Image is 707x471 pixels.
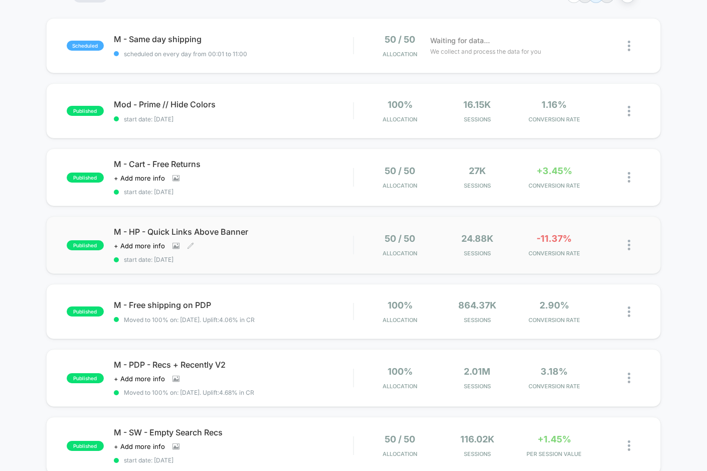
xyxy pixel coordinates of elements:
span: Allocation [383,317,417,324]
span: scheduled on every day from 00:01 to 11:00 [114,50,353,58]
span: 3.18% [541,366,568,377]
span: 2.90% [540,300,569,310]
span: + Add more info [114,242,165,250]
span: 2.01M [464,366,490,377]
span: 116.02k [460,434,494,444]
span: Allocation [383,116,417,123]
span: Allocation [383,450,417,457]
span: Moved to 100% on: [DATE] . Uplift: 4.06% in CR [124,316,255,324]
span: 50 / 50 [385,233,415,244]
span: 1.16% [542,99,567,110]
span: 50 / 50 [385,434,415,444]
span: Waiting for data... [430,35,490,46]
span: 100% [388,99,413,110]
img: close [628,172,630,183]
span: M - Free shipping on PDP [114,300,353,310]
span: Allocation [383,182,417,189]
span: CONVERSION RATE [518,317,590,324]
span: 100% [388,366,413,377]
img: close [628,240,630,250]
span: M - HP - Quick Links Above Banner [114,227,353,237]
span: published [67,373,104,383]
span: + Add more info [114,375,165,383]
span: Moved to 100% on: [DATE] . Uplift: 4.68% in CR [124,389,254,396]
span: published [67,441,104,451]
span: CONVERSION RATE [518,116,590,123]
span: 864.37k [458,300,496,310]
span: Allocation [383,383,417,390]
span: Allocation [383,51,417,58]
span: Sessions [441,116,513,123]
span: + Add more info [114,174,165,182]
img: close [628,373,630,383]
span: Allocation [383,250,417,257]
span: 100% [388,300,413,310]
span: Sessions [441,250,513,257]
span: published [67,306,104,317]
span: We collect and process the data for you [430,47,541,56]
span: M - SW - Empty Search Recs [114,427,353,437]
span: 50 / 50 [385,166,415,176]
span: published [67,240,104,250]
span: scheduled [67,41,104,51]
span: CONVERSION RATE [518,182,590,189]
span: start date: [DATE] [114,115,353,123]
span: 50 / 50 [385,34,415,45]
span: 16.15k [463,99,491,110]
span: CONVERSION RATE [518,383,590,390]
img: close [628,41,630,51]
span: Sessions [441,383,513,390]
span: +3.45% [537,166,572,176]
span: 24.88k [461,233,493,244]
span: CONVERSION RATE [518,250,590,257]
img: close [628,440,630,451]
span: +1.45% [538,434,571,444]
span: published [67,173,104,183]
span: + Add more info [114,442,165,450]
span: published [67,106,104,116]
span: M - Same day shipping [114,34,353,44]
span: Sessions [441,317,513,324]
span: -11.37% [537,233,572,244]
span: start date: [DATE] [114,188,353,196]
span: M - PDP - Recs + Recently V2 [114,360,353,370]
span: PER SESSION VALUE [518,450,590,457]
img: close [628,306,630,317]
span: start date: [DATE] [114,456,353,464]
span: M - Cart - Free Returns [114,159,353,169]
span: Sessions [441,182,513,189]
span: 27k [469,166,486,176]
span: Mod - Prime // Hide Colors [114,99,353,109]
span: Sessions [441,450,513,457]
img: close [628,106,630,116]
span: start date: [DATE] [114,256,353,263]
